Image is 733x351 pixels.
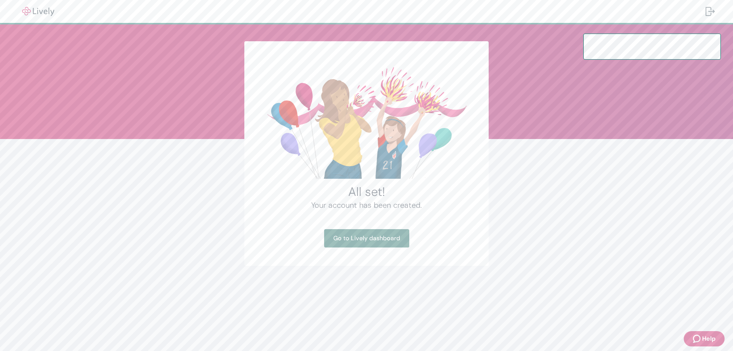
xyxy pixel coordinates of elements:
[17,7,60,16] img: Lively
[263,199,470,211] h4: Your account has been created.
[324,229,409,247] a: Go to Lively dashboard
[684,331,725,346] button: Zendesk support icon
[693,334,702,343] svg: Zendesk support icon
[702,334,715,343] span: Help
[263,184,470,199] h2: All set!
[699,2,721,21] button: Log out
